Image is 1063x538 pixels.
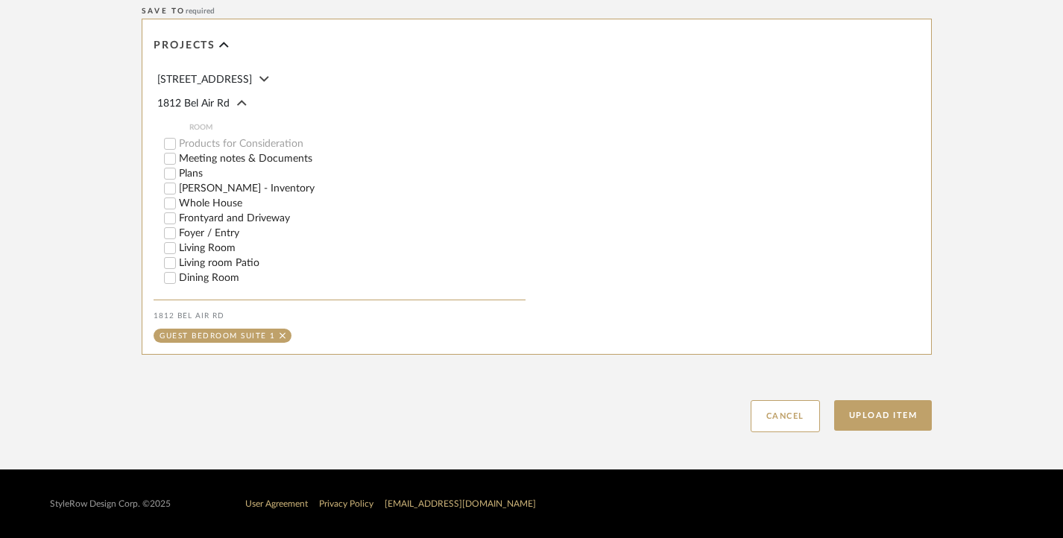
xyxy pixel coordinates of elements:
[179,213,526,224] label: Frontyard and Driveway
[319,499,373,508] a: Privacy Policy
[179,154,526,164] label: Meeting notes & Documents
[189,121,526,133] span: ROOM
[154,311,526,320] div: 1812 Bel Air Rd
[179,168,526,179] label: Plans
[142,7,932,16] div: Save To
[179,273,526,283] label: Dining Room
[179,258,526,268] label: Living room Patio
[245,499,308,508] a: User Agreement
[179,243,526,253] label: Living Room
[385,499,536,508] a: [EMAIL_ADDRESS][DOMAIN_NAME]
[179,228,526,238] label: Foyer / Entry
[751,400,820,432] button: Cancel
[186,7,215,15] span: required
[154,39,215,52] span: Projects
[179,198,526,209] label: Whole House
[157,75,252,85] span: [STREET_ADDRESS]
[179,183,526,194] label: [PERSON_NAME] - Inventory
[834,400,933,431] button: Upload Item
[160,332,276,340] div: Guest Bedroom Suite 1
[157,98,230,109] span: 1812 Bel Air Rd
[50,499,171,510] div: StyleRow Design Corp. ©2025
